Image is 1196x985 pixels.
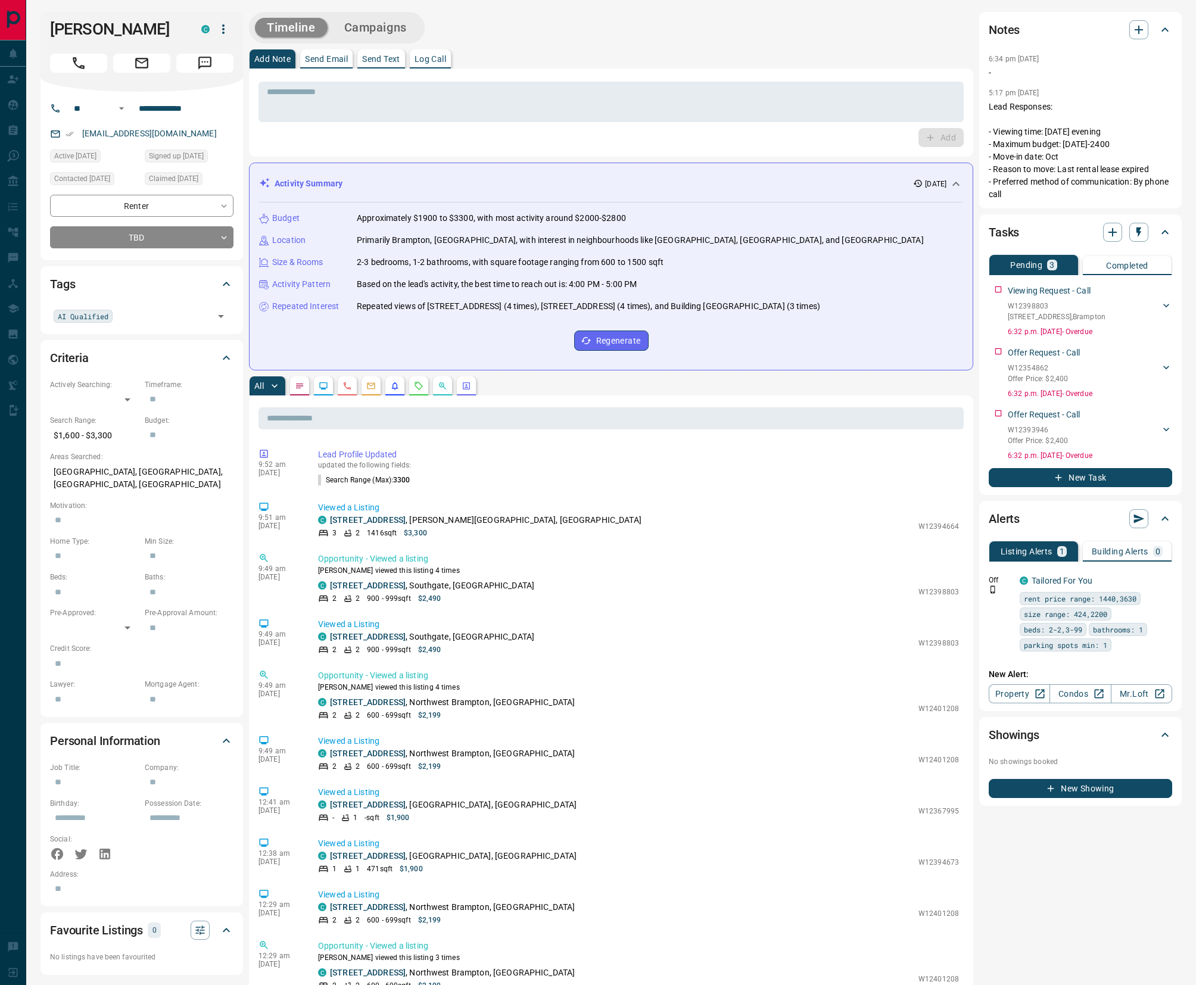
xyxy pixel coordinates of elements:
[318,516,326,524] div: condos.ca
[1008,373,1068,384] p: Offer Price: $2,400
[50,607,139,618] p: Pre-Approved:
[462,381,471,391] svg: Agent Actions
[176,54,233,73] span: Message
[145,607,233,618] p: Pre-Approval Amount:
[387,812,410,823] p: $1,900
[258,849,300,858] p: 12:38 am
[330,581,406,590] a: [STREET_ADDRESS]
[318,889,959,901] p: Viewed a Listing
[989,89,1039,97] p: 5:17 pm [DATE]
[367,915,410,925] p: 600 - 699 sqft
[258,522,300,530] p: [DATE]
[1060,547,1064,556] p: 1
[318,903,326,911] div: condos.ca
[918,521,959,532] p: W12394664
[318,581,326,590] div: condos.ca
[1111,684,1172,703] a: Mr.Loft
[258,960,300,968] p: [DATE]
[50,643,233,654] p: Credit Score:
[330,850,577,862] p: , [GEOGRAPHIC_DATA], [GEOGRAPHIC_DATA]
[1024,593,1136,604] span: rent price range: 1440,3630
[989,779,1172,798] button: New Showing
[330,968,406,977] a: [STREET_ADDRESS]
[989,218,1172,247] div: Tasks
[258,565,300,573] p: 9:49 am
[1008,435,1068,446] p: Offer Price: $2,400
[918,587,959,597] p: W12398803
[54,173,110,185] span: Contacted [DATE]
[318,735,959,747] p: Viewed a Listing
[918,857,959,868] p: W12394673
[989,504,1172,533] div: Alerts
[318,501,959,514] p: Viewed a Listing
[332,812,334,823] p: -
[258,858,300,866] p: [DATE]
[50,415,139,426] p: Search Range:
[66,130,74,138] svg: Email Verified
[918,974,959,984] p: W12401208
[50,451,233,462] p: Areas Searched:
[145,572,233,582] p: Baths:
[1024,624,1082,635] span: beds: 2-2,3-99
[50,834,139,844] p: Social:
[50,731,160,750] h2: Personal Information
[989,756,1172,767] p: No showings booked
[145,149,233,166] div: Sun Sep 14 2025
[989,223,1019,242] h2: Tasks
[318,475,410,485] p: Search Range (Max) :
[50,916,233,945] div: Favourite Listings0
[918,703,959,714] p: W12401208
[330,800,406,809] a: [STREET_ADDRESS]
[925,179,946,189] p: [DATE]
[1049,261,1054,269] p: 3
[113,54,170,73] span: Email
[82,129,217,138] a: [EMAIL_ADDRESS][DOMAIN_NAME]
[918,755,959,765] p: W12401208
[50,536,139,547] p: Home Type:
[50,921,143,940] h2: Favourite Listings
[330,901,575,914] p: , Northwest Brampton, [GEOGRAPHIC_DATA]
[272,256,323,269] p: Size & Rooms
[989,668,1172,681] p: New Alert:
[258,798,300,806] p: 12:41 am
[258,747,300,755] p: 9:49 am
[145,679,233,690] p: Mortgage Agent:
[318,461,959,469] p: updated the following fields:
[367,593,410,604] p: 900 - 999 sqft
[318,565,959,576] p: [PERSON_NAME] viewed this listing 4 times
[356,761,360,772] p: 2
[258,681,300,690] p: 9:49 am
[151,924,157,937] p: 0
[258,638,300,647] p: [DATE]
[989,585,997,594] svg: Push Notification Only
[149,173,198,185] span: Claimed [DATE]
[365,812,379,823] p: - sqft
[415,55,446,63] p: Log Call
[58,310,108,322] span: AI Qualified
[332,593,337,604] p: 2
[255,18,328,38] button: Timeline
[1024,608,1107,620] span: size range: 424,2200
[918,908,959,919] p: W12401208
[418,710,441,721] p: $2,199
[330,749,406,758] a: [STREET_ADDRESS]
[319,381,328,391] svg: Lead Browsing Activity
[357,256,664,269] p: 2-3 bedrooms, 1-2 bathrooms, with square footage ranging from 600 to 1500 sqft
[1008,422,1172,448] div: W12393946Offer Price: $2,400
[989,15,1172,44] div: Notes
[50,679,139,690] p: Lawyer:
[50,20,183,39] h1: [PERSON_NAME]
[1008,388,1172,399] p: 6:32 p.m. [DATE] - Overdue
[330,632,406,641] a: [STREET_ADDRESS]
[357,278,637,291] p: Based on the lead's activity, the best time to reach out is: 4:00 PM - 5:00 PM
[989,468,1172,487] button: New Task
[1032,576,1092,585] a: Tailored For You
[330,697,406,707] a: [STREET_ADDRESS]
[145,798,233,809] p: Possession Date:
[50,727,233,755] div: Personal Information
[318,952,959,963] p: [PERSON_NAME] viewed this listing 3 times
[362,55,400,63] p: Send Text
[989,509,1020,528] h2: Alerts
[1008,301,1105,311] p: W12398803
[989,575,1013,585] p: Off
